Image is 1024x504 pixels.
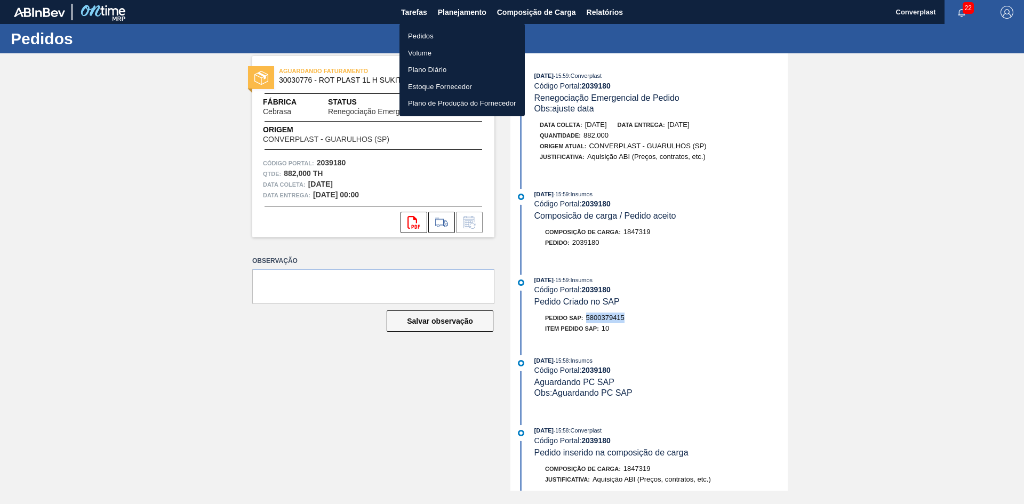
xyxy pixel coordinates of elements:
a: Pedidos [399,28,525,45]
a: Volume [399,45,525,62]
a: Plano Diário [399,61,525,78]
a: Plano de Produção do Fornecedor [399,95,525,112]
a: Estoque Fornecedor [399,78,525,95]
